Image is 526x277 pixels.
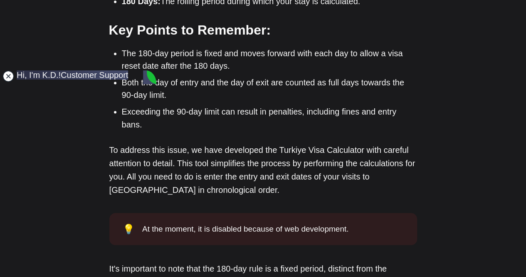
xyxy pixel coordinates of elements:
[109,21,417,40] h3: Key Points to Remember:
[122,105,417,130] li: Exceeding the 90-day limit can result in penalties, including fines and entry bans.
[122,47,417,72] li: The 180-day period is fixed and moves forward with each day to allow a visa reset date after the ...
[142,223,348,235] div: At the moment, it is disabled because of web development.
[109,143,417,196] p: To address this issue, we have developed the Turkiye Visa Calculator with careful attention to de...
[122,76,417,101] li: Both the day of entry and the day of exit are counted as full days towards the 90-day limit.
